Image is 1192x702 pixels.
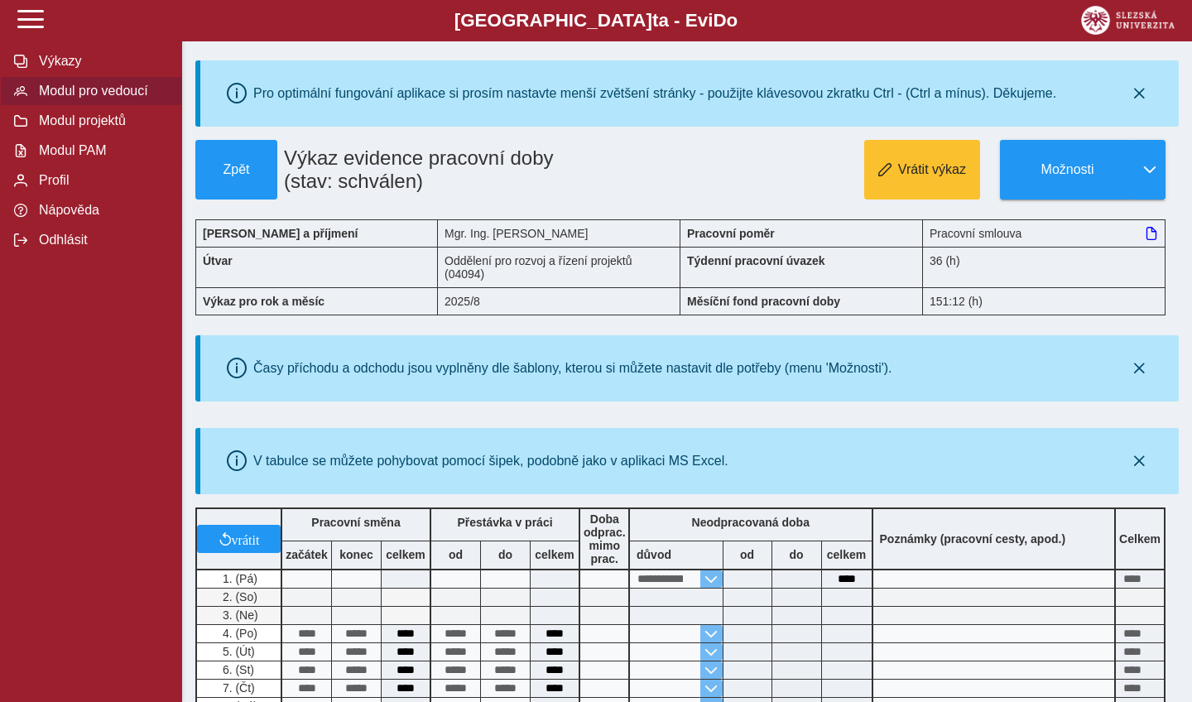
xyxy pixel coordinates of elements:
[253,361,892,376] div: Časy příchodu a odchodu jsou vyplněny dle šablony, kterou si můžete nastavit dle potřeby (menu 'M...
[219,627,257,640] span: 4. (Po)
[232,532,260,546] span: vrátit
[1014,162,1121,177] span: Možnosti
[277,140,605,200] h1: Výkaz evidence pracovní doby (stav: schválen)
[772,548,821,561] b: do
[438,287,680,315] div: 2025/8
[457,516,552,529] b: Přestávka v práci
[438,247,680,287] div: Oddělení pro rozvoj a řízení projektů (04094)
[923,247,1166,287] div: 36 (h)
[723,548,771,561] b: od
[34,143,168,158] span: Modul PAM
[195,140,277,200] button: Zpět
[692,516,810,529] b: Neodpracovaná doba
[253,86,1056,101] div: Pro optimální fungování aplikace si prosím nastavte menší zvětšení stránky - použijte klávesovou ...
[713,10,726,31] span: D
[282,548,331,561] b: začátek
[873,532,1073,546] b: Poznámky (pracovní cesty, apod.)
[197,525,281,553] button: vrátit
[923,287,1166,315] div: 151:12 (h)
[637,548,671,561] b: důvod
[203,254,233,267] b: Útvar
[438,219,680,247] div: Mgr. Ing. [PERSON_NAME]
[584,512,626,565] b: Doba odprac. mimo prac.
[34,113,168,128] span: Modul projektů
[34,84,168,99] span: Modul pro vedoucí
[864,140,980,200] button: Vrátit výkaz
[332,548,381,561] b: konec
[727,10,738,31] span: o
[34,233,168,248] span: Odhlásit
[431,548,480,561] b: od
[203,227,358,240] b: [PERSON_NAME] a příjmení
[219,663,254,676] span: 6. (St)
[34,203,168,218] span: Nápověda
[219,645,255,658] span: 5. (Út)
[382,548,430,561] b: celkem
[822,548,872,561] b: celkem
[531,548,579,561] b: celkem
[219,572,257,585] span: 1. (Pá)
[687,295,840,308] b: Měsíční fond pracovní doby
[253,454,728,469] div: V tabulce se můžete pohybovat pomocí šipek, podobně jako v aplikaci MS Excel.
[652,10,658,31] span: t
[219,681,255,695] span: 7. (Čt)
[203,162,270,177] span: Zpět
[203,295,324,308] b: Výkaz pro rok a měsíc
[687,227,775,240] b: Pracovní poměr
[311,516,400,529] b: Pracovní směna
[687,254,825,267] b: Týdenní pracovní úvazek
[219,608,258,622] span: 3. (Ne)
[50,10,1142,31] b: [GEOGRAPHIC_DATA] a - Evi
[898,162,966,177] span: Vrátit výkaz
[1119,532,1161,546] b: Celkem
[1000,140,1134,200] button: Možnosti
[34,173,168,188] span: Profil
[481,548,530,561] b: do
[34,54,168,69] span: Výkazy
[219,590,257,603] span: 2. (So)
[923,219,1166,247] div: Pracovní smlouva
[1081,6,1175,35] img: logo_web_su.png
